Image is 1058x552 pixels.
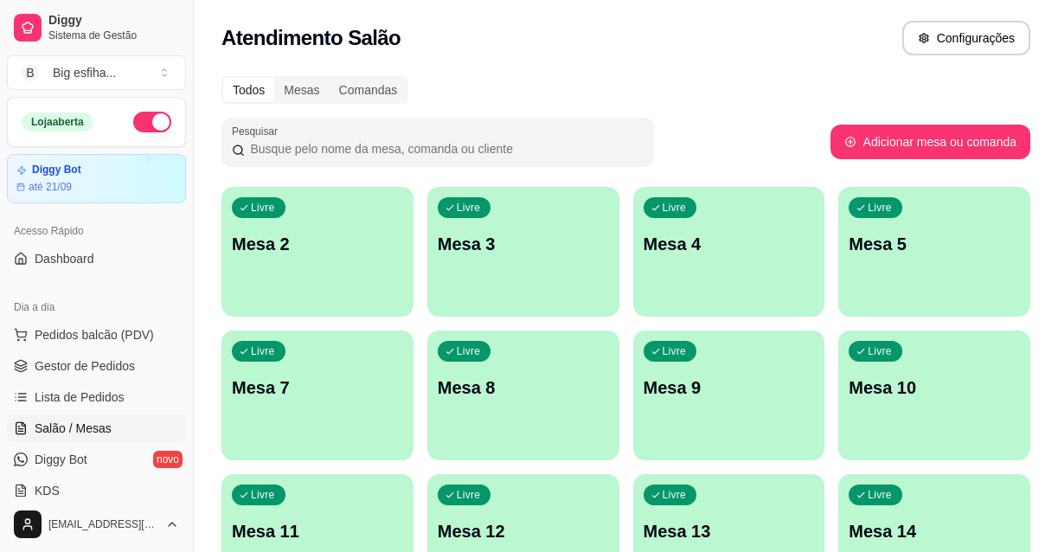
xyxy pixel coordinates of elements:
[868,201,892,215] p: Livre
[245,140,644,157] input: Pesquisar
[849,375,1020,400] p: Mesa 10
[232,232,403,256] p: Mesa 2
[35,326,154,343] span: Pedidos balcão (PDV)
[35,451,87,468] span: Diggy Bot
[7,217,186,245] div: Acesso Rápido
[7,414,186,442] a: Salão / Mesas
[457,344,481,358] p: Livre
[438,375,609,400] p: Mesa 8
[232,124,284,138] label: Pesquisar
[221,24,401,52] h2: Atendimento Salão
[663,488,687,502] p: Livre
[849,519,1020,543] p: Mesa 14
[838,331,1030,460] button: LivreMesa 10
[868,488,892,502] p: Livre
[22,112,93,132] div: Loja aberta
[35,482,60,499] span: KDS
[35,357,135,375] span: Gestor de Pedidos
[7,352,186,380] a: Gestor de Pedidos
[35,420,112,437] span: Salão / Mesas
[7,477,186,504] a: KDS
[633,331,825,460] button: LivreMesa 9
[133,112,171,132] button: Alterar Status
[457,488,481,502] p: Livre
[274,78,329,102] div: Mesas
[663,201,687,215] p: Livre
[427,187,619,317] button: LivreMesa 3
[32,164,81,177] article: Diggy Bot
[48,13,179,29] span: Diggy
[22,64,39,81] span: B
[7,504,186,545] button: [EMAIL_ADDRESS][DOMAIN_NAME]
[223,78,274,102] div: Todos
[35,250,94,267] span: Dashboard
[7,245,186,273] a: Dashboard
[53,64,116,81] div: Big esfiha ...
[7,55,186,90] button: Select a team
[438,519,609,543] p: Mesa 12
[644,375,815,400] p: Mesa 9
[330,78,407,102] div: Comandas
[221,187,414,317] button: LivreMesa 2
[830,125,1030,159] button: Adicionar mesa ou comanda
[457,201,481,215] p: Livre
[48,29,179,42] span: Sistema de Gestão
[7,446,186,473] a: Diggy Botnovo
[7,7,186,48] a: DiggySistema de Gestão
[438,232,609,256] p: Mesa 3
[868,344,892,358] p: Livre
[251,488,275,502] p: Livre
[849,232,1020,256] p: Mesa 5
[251,201,275,215] p: Livre
[232,375,403,400] p: Mesa 7
[251,344,275,358] p: Livre
[7,293,186,321] div: Dia a dia
[644,519,815,543] p: Mesa 13
[902,21,1030,55] button: Configurações
[48,517,158,531] span: [EMAIL_ADDRESS][DOMAIN_NAME]
[7,154,186,203] a: Diggy Botaté 21/09
[221,331,414,460] button: LivreMesa 7
[838,187,1030,317] button: LivreMesa 5
[7,383,186,411] a: Lista de Pedidos
[29,180,72,194] article: até 21/09
[7,321,186,349] button: Pedidos balcão (PDV)
[633,187,825,317] button: LivreMesa 4
[232,519,403,543] p: Mesa 11
[644,232,815,256] p: Mesa 4
[427,331,619,460] button: LivreMesa 8
[663,344,687,358] p: Livre
[35,388,125,406] span: Lista de Pedidos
